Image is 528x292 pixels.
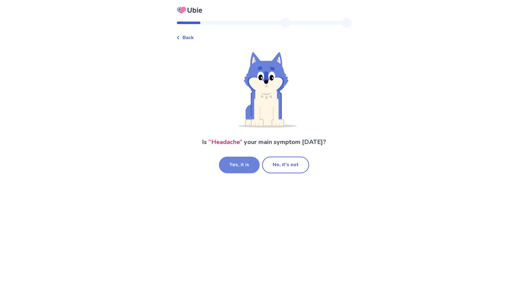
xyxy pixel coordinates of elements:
[182,34,194,41] span: Back
[202,138,326,147] p: Is your main symptom [DATE]?
[231,51,297,128] img: Shiba (Wondering)
[219,157,260,173] button: Yes, it is
[262,157,309,173] button: No, it's not
[208,138,242,146] span: “ Headache ”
